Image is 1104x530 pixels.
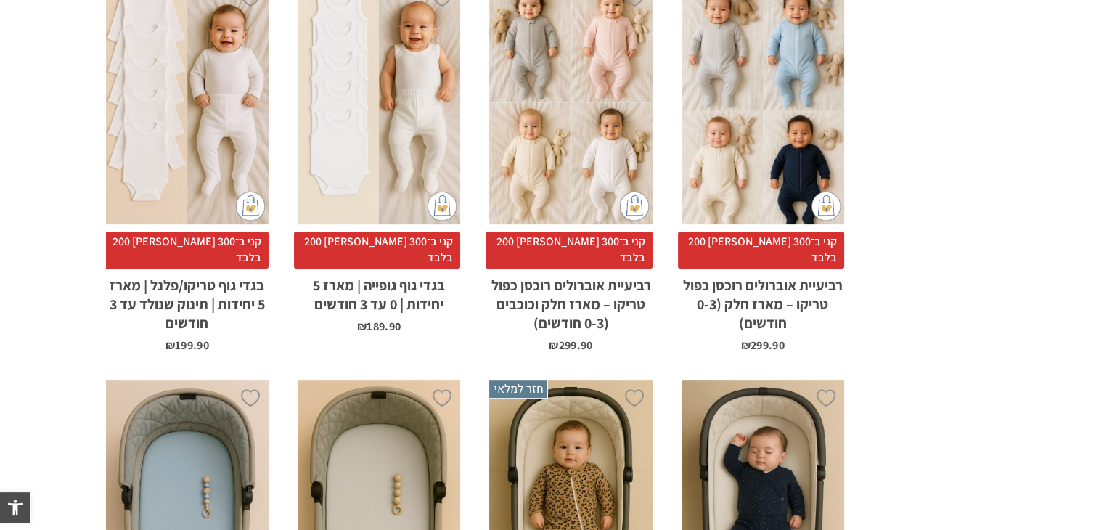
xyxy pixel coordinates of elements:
bdi: 189.90 [357,319,401,334]
img: cat-mini-atc.png [620,192,649,221]
img: cat-mini-atc.png [236,192,265,221]
span: חזר למלאי [489,380,547,398]
h2: רביעיית אוברולים רוכסן כפול טריקו – מארז חלק (0-3 חודשים) [682,269,844,333]
h2: בגדי גוף טריקו/פלנל | מארז 5 יחידות | תינוק שנולד עד 3 חודשים [106,269,269,333]
span: ₪ [549,338,558,353]
span: ₪ [165,338,175,353]
h2: רביעיית אוברולים רוכסן כפול טריקו – מארז חלק וכוכבים (0-3 חודשים) [489,269,652,333]
span: קני ב־300 [PERSON_NAME] 200 בלבד [486,232,652,269]
img: cat-mini-atc.png [811,192,841,221]
bdi: 199.90 [165,338,209,353]
bdi: 299.90 [549,338,592,353]
h2: בגדי גוף גופייה | מארז 5 יחידות | 0 עד 3 חודשים [298,269,460,314]
span: קני ב־300 [PERSON_NAME] 200 בלבד [294,232,460,269]
span: קני ב־300 [PERSON_NAME] 200 בלבד [678,232,844,269]
span: קני ב־300 [PERSON_NAME] 200 בלבד [102,232,269,269]
span: ₪ [357,319,367,334]
span: ₪ [741,338,751,353]
bdi: 299.90 [741,338,785,353]
span: עזרה [110,10,138,23]
img: cat-mini-atc.png [428,192,457,221]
